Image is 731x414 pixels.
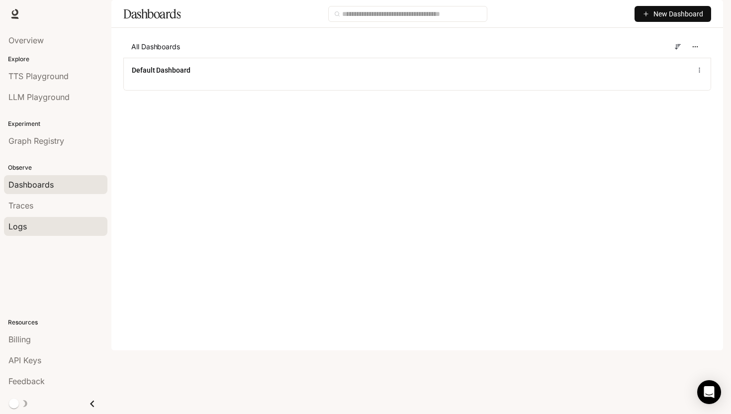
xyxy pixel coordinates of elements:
div: Open Intercom Messenger [697,380,721,404]
span: All Dashboards [131,42,180,52]
span: New Dashboard [653,8,703,19]
a: Default Dashboard [132,65,190,75]
h1: Dashboards [123,4,181,24]
button: New Dashboard [635,6,711,22]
